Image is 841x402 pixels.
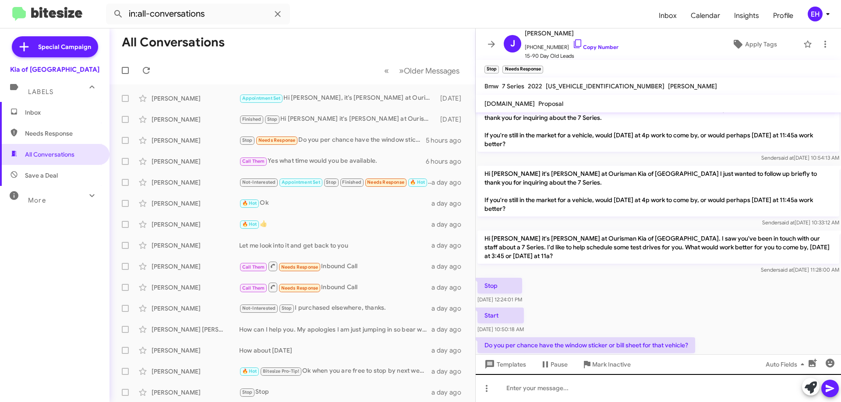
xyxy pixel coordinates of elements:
span: Stop [242,137,253,143]
div: [PERSON_NAME] [152,241,239,250]
span: Pause [551,357,568,372]
span: [DATE] 10:50:18 AM [477,326,524,332]
div: Hi [PERSON_NAME] it's [PERSON_NAME] at Ourisman Kia of [GEOGRAPHIC_DATA]. I wanted to let you kno... [239,114,436,124]
div: 5 hours ago [426,136,468,145]
div: [DATE] [436,115,468,124]
span: Inbox [25,108,99,117]
span: Sender [DATE] 10:33:12 AM [762,219,839,226]
span: Finished [342,179,361,185]
span: J [510,37,515,51]
div: Inbound Call [239,282,431,293]
span: said at [778,266,793,273]
span: Not-Interested [242,305,276,311]
button: Next [394,62,465,80]
span: » [399,65,404,76]
p: Start [477,308,524,323]
div: EH [808,7,823,21]
span: Proposal [538,100,563,108]
div: a day ago [431,304,468,313]
nav: Page navigation example [379,62,465,80]
div: Yes what time would you be available. [239,156,426,166]
span: Stop [282,305,292,311]
div: [PERSON_NAME] [152,115,239,124]
span: 7 Series [502,82,524,90]
div: I purchased elsewhere, thanks. [239,303,431,313]
div: 6 hours ago [426,157,468,166]
div: Inbound Call [239,261,431,272]
div: 👍 [239,219,431,229]
div: [PERSON_NAME] [152,283,239,292]
input: Search [106,3,290,24]
div: [PERSON_NAME] [152,199,239,208]
div: Hi [PERSON_NAME], it’s [PERSON_NAME] at Ourisman Kia of [GEOGRAPHIC_DATA]. We’re staying open lat... [239,93,436,103]
span: All Conversations [25,150,74,159]
small: Needs Response [502,66,543,73]
div: a day ago [431,346,468,355]
span: Save a Deal [25,171,58,180]
div: a day ago [431,241,468,250]
a: Special Campaign [12,36,98,57]
div: Ok [239,198,431,208]
div: [PERSON_NAME] [152,388,239,397]
a: Copy Number [572,44,618,50]
span: said at [779,219,795,226]
span: Sender [DATE] 11:28:00 AM [761,266,839,273]
span: Older Messages [404,66,459,76]
p: Do you per chance have the window sticker or bill sheet for that vehicle? [477,337,695,353]
button: Previous [379,62,394,80]
span: Call Them [242,158,265,164]
div: [PERSON_NAME] [152,220,239,229]
div: [PERSON_NAME] [152,157,239,166]
span: Call Them [242,285,265,291]
span: [PHONE_NUMBER] [525,38,618,52]
span: [DATE] 12:24:01 PM [477,296,522,303]
span: [PERSON_NAME] [525,28,618,38]
span: said at [778,154,794,161]
div: [PERSON_NAME] [152,178,239,187]
span: Labels [28,88,53,96]
h1: All Conversations [122,35,225,49]
span: Stop [242,389,253,395]
span: [PERSON_NAME] [668,82,717,90]
span: Finished [242,116,261,122]
span: Needs Response [258,137,296,143]
div: Top of the first Carfax I sent you. I'm currently driving right now. [239,177,431,187]
span: Not-Interested [242,179,276,185]
span: Special Campaign [38,42,91,51]
div: a day ago [431,199,468,208]
div: a day ago [431,220,468,229]
span: 2022 [528,82,542,90]
span: Mark Inactive [592,357,631,372]
div: Do you per chance have the window sticker or bill sheet for that vehicle? [239,135,426,145]
span: Apply Tags [745,36,777,52]
span: Needs Response [281,264,318,270]
span: Appointment Set [242,95,281,101]
span: 🔥 Hot [242,221,257,227]
span: « [384,65,389,76]
span: 🔥 Hot [242,200,257,206]
span: Appointment Set [282,179,320,185]
div: [PERSON_NAME] [152,136,239,145]
div: [PERSON_NAME] [PERSON_NAME] [152,325,239,334]
button: Auto Fields [759,357,815,372]
div: [PERSON_NAME] [152,367,239,376]
div: How about [DATE] [239,346,431,355]
div: How can I help you. My apologies I am just jumping in so bear with me [239,325,431,334]
div: a day ago [431,178,468,187]
button: Mark Inactive [575,357,638,372]
a: Inbox [652,3,684,28]
span: 🔥 Hot [242,368,257,374]
div: a day ago [431,283,468,292]
div: [DATE] [436,94,468,103]
div: [PERSON_NAME] [152,304,239,313]
span: 15-90 Day Old Leads [525,52,618,60]
button: Pause [533,357,575,372]
span: [US_VEHICLE_IDENTIFICATION_NUMBER] [546,82,664,90]
div: [PERSON_NAME] [152,262,239,271]
button: Templates [476,357,533,372]
a: Calendar [684,3,727,28]
a: Insights [727,3,766,28]
a: Profile [766,3,800,28]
